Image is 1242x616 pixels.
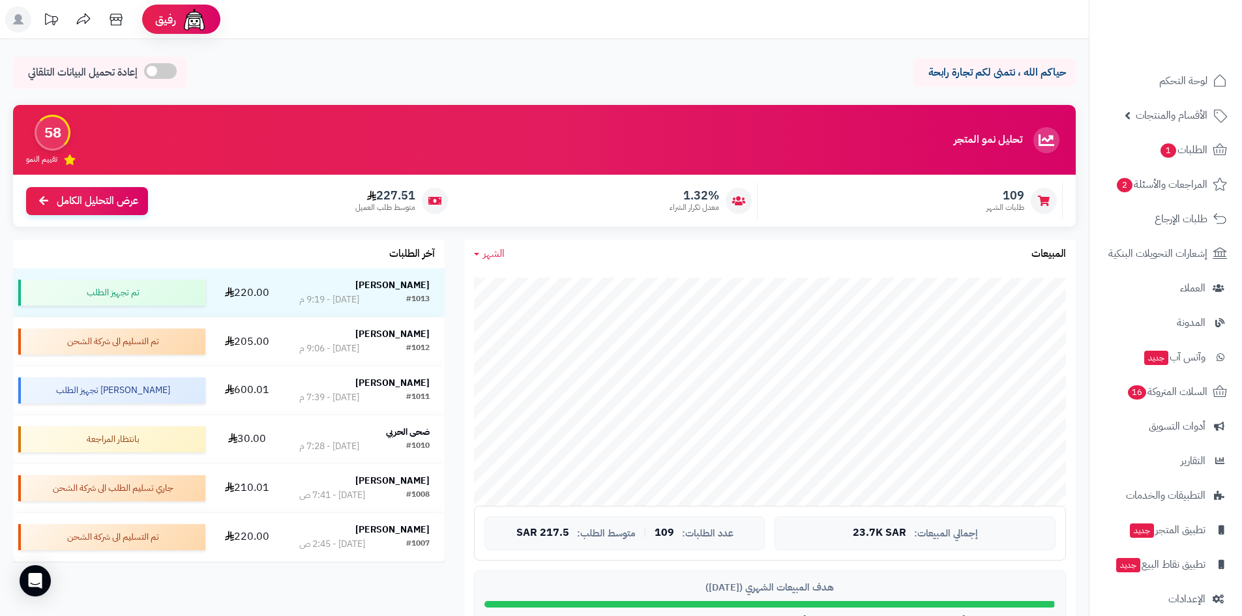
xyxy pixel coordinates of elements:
span: جديد [1144,351,1168,365]
p: حياكم الله ، نتمنى لكم تجارة رابحة [923,65,1066,80]
div: [DATE] - 7:28 م [299,440,359,453]
img: logo-2.png [1153,32,1230,59]
span: طلبات الإرجاع [1155,210,1207,228]
a: المدونة [1097,307,1234,338]
div: #1008 [406,489,430,502]
span: طلبات الشهر [986,202,1024,213]
a: تطبيق المتجرجديد [1097,514,1234,546]
a: إشعارات التحويلات البنكية [1097,238,1234,269]
span: التطبيقات والخدمات [1126,486,1205,505]
a: تطبيق نقاط البيعجديد [1097,549,1234,580]
span: 23.7K SAR [853,527,906,539]
div: #1012 [406,342,430,355]
div: #1010 [406,440,430,453]
span: وآتس آب [1143,348,1205,366]
div: [DATE] - 7:39 م [299,391,359,404]
span: المدونة [1177,314,1205,332]
span: إشعارات التحويلات البنكية [1108,244,1207,263]
span: متوسط الطلب: [577,528,636,539]
span: تطبيق نقاط البيع [1115,555,1205,574]
td: 220.00 [211,513,284,561]
span: | [643,528,647,538]
span: تطبيق المتجر [1129,521,1205,539]
div: [DATE] - 9:06 م [299,342,359,355]
strong: [PERSON_NAME] [355,474,430,488]
div: [DATE] - 2:45 ص [299,538,365,551]
h3: آخر الطلبات [389,248,435,260]
span: عرض التحليل الكامل [57,194,138,209]
span: الشهر [483,246,505,261]
div: تم التسليم الى شركة الشحن [18,524,205,550]
strong: [PERSON_NAME] [355,278,430,292]
span: المراجعات والأسئلة [1116,175,1207,194]
span: 2 [1117,178,1132,192]
div: [PERSON_NAME] تجهيز الطلب [18,377,205,403]
div: هدف المبيعات الشهري ([DATE]) [484,581,1056,594]
span: 109 [655,527,674,539]
div: [DATE] - 9:19 م [299,293,359,306]
a: الإعدادات [1097,583,1234,615]
span: التقارير [1181,452,1205,470]
strong: ضحى الحربي [386,425,430,439]
span: الطلبات [1159,141,1207,159]
td: 220.00 [211,269,284,317]
span: إعادة تحميل البيانات التلقائي [28,65,138,80]
div: #1013 [406,293,430,306]
div: [DATE] - 7:41 ص [299,489,365,502]
span: 16 [1128,385,1146,400]
span: الإعدادات [1168,590,1205,608]
span: رفيق [155,12,176,27]
a: التطبيقات والخدمات [1097,480,1234,511]
td: 205.00 [211,317,284,366]
h3: المبيعات [1031,248,1066,260]
a: عرض التحليل الكامل [26,187,148,215]
a: طلبات الإرجاع [1097,203,1234,235]
span: الأقسام والمنتجات [1136,106,1207,125]
span: جديد [1116,558,1140,572]
td: 600.01 [211,366,284,415]
strong: [PERSON_NAME] [355,523,430,536]
strong: [PERSON_NAME] [355,376,430,390]
div: جاري تسليم الطلب الى شركة الشحن [18,475,205,501]
h3: تحليل نمو المتجر [954,134,1022,146]
span: 227.51 [355,188,415,203]
a: التقارير [1097,445,1234,477]
span: متوسط طلب العميل [355,202,415,213]
span: 109 [986,188,1024,203]
span: العملاء [1180,279,1205,297]
a: لوحة التحكم [1097,65,1234,96]
div: تم التسليم الى شركة الشحن [18,329,205,355]
span: 217.5 SAR [516,527,569,539]
img: ai-face.png [181,7,207,33]
a: تحديثات المنصة [35,7,67,36]
span: إجمالي المبيعات: [914,528,978,539]
div: بانتظار المراجعة [18,426,205,452]
a: الشهر [474,246,505,261]
div: #1011 [406,391,430,404]
div: #1007 [406,538,430,551]
span: 1 [1161,143,1176,158]
a: وآتس آبجديد [1097,342,1234,373]
a: العملاء [1097,272,1234,304]
span: جديد [1130,523,1154,538]
span: السلات المتروكة [1127,383,1207,401]
a: السلات المتروكة16 [1097,376,1234,407]
a: الطلبات1 [1097,134,1234,166]
div: تم تجهيز الطلب [18,280,205,306]
a: المراجعات والأسئلة2 [1097,169,1234,200]
span: لوحة التحكم [1159,72,1207,90]
a: أدوات التسويق [1097,411,1234,442]
span: معدل تكرار الشراء [670,202,719,213]
td: 210.01 [211,464,284,512]
span: تقييم النمو [26,154,57,165]
span: عدد الطلبات: [682,528,733,539]
span: 1.32% [670,188,719,203]
span: أدوات التسويق [1149,417,1205,435]
div: Open Intercom Messenger [20,565,51,596]
td: 30.00 [211,415,284,463]
strong: [PERSON_NAME] [355,327,430,341]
